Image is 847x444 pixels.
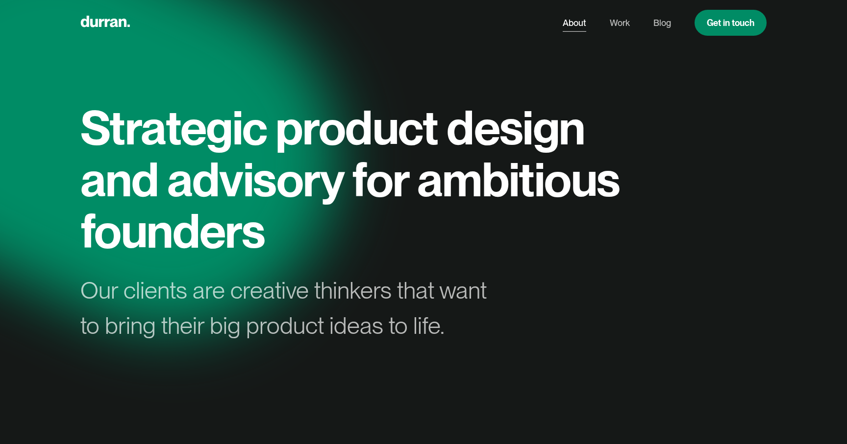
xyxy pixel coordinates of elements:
[80,102,629,257] h1: Strategic product design and advisory for ambitious founders
[695,10,767,36] a: Get in touch
[563,14,586,32] a: About
[610,14,630,32] a: Work
[80,273,504,343] div: Our clients are creative thinkers that want to bring their big product ideas to life.
[653,14,671,32] a: Blog
[80,13,130,32] a: home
